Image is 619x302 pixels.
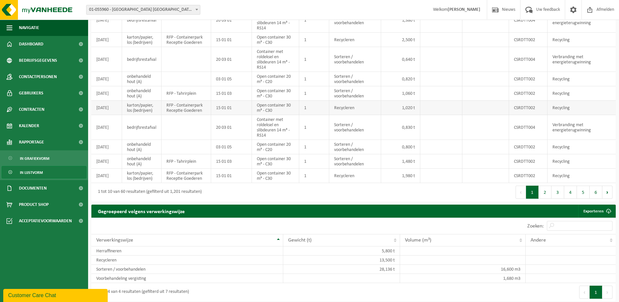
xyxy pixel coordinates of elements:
[91,140,122,154] td: [DATE]
[91,205,191,217] h2: Gegroepeerd volgens verwerkingswijze
[122,33,162,47] td: karton/papier, los (bedrijven)
[590,286,602,299] button: 1
[381,101,420,115] td: 1,020 t
[211,8,252,33] td: 20 03 01
[122,169,162,183] td: karton/papier, los (bedrijven)
[299,101,329,115] td: 1
[252,33,299,47] td: Open container 30 m³ - C30
[95,186,202,198] div: 1 tot 10 van 60 resultaten (gefilterd uit 1,201 resultaten)
[122,101,162,115] td: karton/papier, los (bedrijven)
[162,101,211,115] td: RFP - Containerpark Receptie Goederen
[19,134,44,150] span: Rapportage
[400,265,526,274] td: 16,600 m3
[539,186,551,199] button: 2
[252,72,299,86] td: Open container 20 m³ - C20
[19,20,39,36] span: Navigatie
[19,52,57,69] span: Bedrijfsgegevens
[91,169,122,183] td: [DATE]
[548,101,616,115] td: Recycling
[548,72,616,86] td: Recycling
[2,166,86,178] a: In lijstvorm
[299,115,329,140] td: 1
[590,186,602,199] button: 6
[91,8,122,33] td: [DATE]
[122,86,162,101] td: onbehandeld hout (A)
[252,169,299,183] td: Open container 30 m³ - C30
[381,72,420,86] td: 0,820 t
[509,115,548,140] td: CSRDTT004
[602,186,612,199] button: Next
[91,265,283,274] td: Sorteren / voorbehandelen
[329,169,381,183] td: Recycleren
[122,72,162,86] td: onbehandeld hout (A)
[531,238,546,243] span: Andere
[19,69,57,85] span: Contactpersonen
[548,140,616,154] td: Recycling
[252,140,299,154] td: Open container 20 m³ - C20
[299,140,329,154] td: 1
[564,186,577,199] button: 4
[122,8,162,33] td: bedrijfsrestafval
[211,140,252,154] td: 03 01 05
[2,152,86,164] a: In grafiekvorm
[211,86,252,101] td: 15 01 03
[19,180,47,196] span: Documenten
[20,166,43,179] span: In lijstvorm
[329,115,381,140] td: Sorteren / voorbehandelen
[381,47,420,72] td: 0,640 t
[448,7,480,12] strong: [PERSON_NAME]
[3,288,109,302] iframe: chat widget
[400,274,526,283] td: 1,680 m3
[405,238,431,243] span: Volume (m³)
[19,196,49,213] span: Product Shop
[211,115,252,140] td: 20 03 01
[252,86,299,101] td: Open container 30 m³ - C30
[122,154,162,169] td: onbehandeld hout (A)
[329,86,381,101] td: Sorteren / voorbehandelen
[19,213,72,229] span: Acceptatievoorwaarden
[509,169,548,183] td: CSRDTT002
[96,238,133,243] span: Verwerkingswijze
[509,154,548,169] td: CSRDTT002
[548,8,616,33] td: Verbranding met energieterugwinning
[381,8,420,33] td: 1,380 t
[122,47,162,72] td: bedrijfsrestafval
[211,33,252,47] td: 15 01 01
[19,101,44,118] span: Contracten
[299,47,329,72] td: 1
[283,256,400,265] td: 13,500 t
[509,33,548,47] td: CSRDTT002
[548,86,616,101] td: Recycling
[329,33,381,47] td: Recycleren
[509,72,548,86] td: CSRDTT002
[252,115,299,140] td: Container met roldeksel en slibdeuren 14 m³ - RS14
[211,72,252,86] td: 03 01 05
[91,256,283,265] td: Recycleren
[122,115,162,140] td: bedrijfsrestafval
[252,101,299,115] td: Open container 30 m³ - C30
[329,154,381,169] td: Sorteren / voorbehandelen
[162,86,211,101] td: RFP - Tahrirplein
[381,169,420,183] td: 1,980 t
[548,115,616,140] td: Verbranding met energieterugwinning
[91,86,122,101] td: [DATE]
[299,33,329,47] td: 1
[91,246,283,256] td: Herraffineren
[548,33,616,47] td: Recycling
[381,140,420,154] td: 0,800 t
[86,5,200,14] span: 01-055960 - ROCKWOOL BELGIUM NV - WIJNEGEM
[577,186,590,199] button: 5
[329,47,381,72] td: Sorteren / voorbehandelen
[91,274,283,283] td: Voorbehandeling vergisting
[602,286,612,299] button: Next
[252,47,299,72] td: Container met roldeksel en slibdeuren 14 m³ - RS14
[329,8,381,33] td: Sorteren / voorbehandelen
[211,101,252,115] td: 15 01 01
[19,85,43,101] span: Gebruikers
[86,5,200,15] span: 01-055960 - ROCKWOOL BELGIUM NV - WIJNEGEM
[19,118,39,134] span: Kalender
[526,186,539,199] button: 1
[381,33,420,47] td: 2,500 t
[579,286,590,299] button: Previous
[288,238,312,243] span: Gewicht (t)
